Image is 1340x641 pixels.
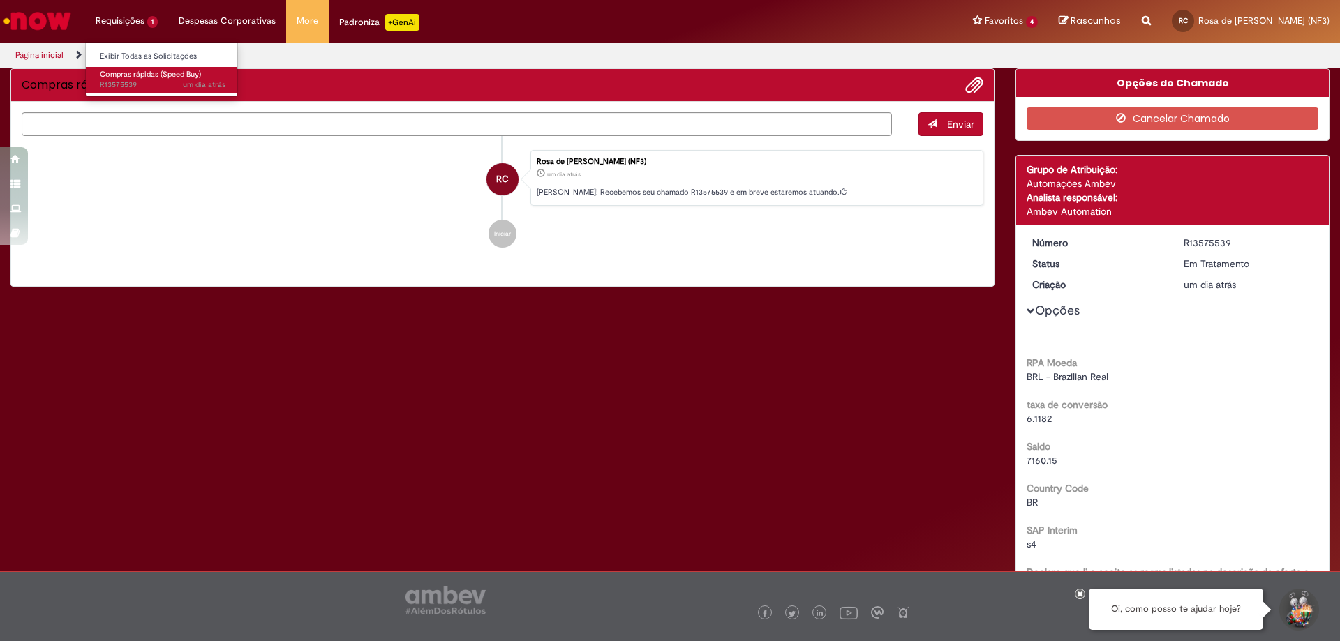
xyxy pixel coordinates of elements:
span: Compras rápidas (Speed Buy) [100,69,201,80]
b: taxa de conversão [1027,398,1108,411]
ul: Histórico de tíquete [22,136,983,262]
button: Iniciar Conversa de Suporte [1277,589,1319,631]
img: logo_footer_facebook.png [761,610,768,617]
li: Rosa de Jesus Chagas (NF3) [22,150,983,206]
a: Página inicial [15,50,64,61]
img: logo_footer_linkedin.png [817,610,824,618]
span: BR [1027,496,1038,508]
span: BRL - Brazilian Real [1027,370,1108,383]
div: Rosa de [PERSON_NAME] (NF3) [537,158,976,166]
div: Opções do Chamado [1016,69,1329,97]
div: Ambev Automation [1027,204,1318,218]
div: Padroniza [339,14,419,31]
img: logo_footer_youtube.png [840,603,858,621]
span: 6.1182 [1027,412,1052,425]
p: [PERSON_NAME]! Recebemos seu chamado R13575539 e em breve estaremos atuando. [537,187,976,198]
dt: Número [1022,236,1173,250]
span: um dia atrás [547,170,581,179]
span: R13575539 [100,80,225,91]
b: RPA Moeda [1027,356,1077,369]
button: Adicionar anexos [965,76,983,94]
ul: Requisições [85,42,238,97]
dt: Status [1022,257,1173,271]
div: Automações Ambev [1027,176,1318,190]
button: Enviar [918,112,983,136]
span: Rascunhos [1071,14,1121,27]
time: 29/09/2025 10:03:16 [1184,278,1236,291]
img: logo_footer_naosei.png [897,606,909,619]
div: Em Tratamento [1184,257,1314,271]
span: 4 [1026,16,1038,28]
span: RC [496,163,509,196]
dt: Criação [1022,278,1173,292]
div: R13575539 [1184,236,1314,250]
div: Rosa de Jesus Chagas (NF3) [486,163,519,195]
span: Despesas Corporativas [179,14,276,28]
div: Analista responsável: [1027,190,1318,204]
div: Grupo de Atribuição: [1027,163,1318,176]
div: 29/09/2025 10:03:16 [1184,278,1314,292]
time: 29/09/2025 10:03:16 [547,170,581,179]
span: 7160.15 [1027,454,1057,467]
p: +GenAi [385,14,419,31]
a: Exibir Todas as Solicitações [86,49,239,64]
span: More [297,14,318,28]
button: Cancelar Chamado [1027,107,1318,130]
span: Favoritos [985,14,1023,28]
b: Country Code [1027,482,1089,495]
span: Rosa de [PERSON_NAME] (NF3) [1198,15,1330,27]
span: um dia atrás [1184,278,1236,291]
h2: Compras rápidas (Speed Buy) Histórico de tíquete [22,79,188,91]
a: Aberto R13575539 : Compras rápidas (Speed Buy) [86,67,239,93]
ul: Trilhas de página [10,43,883,68]
span: RC [1179,16,1188,25]
img: logo_footer_twitter.png [789,610,796,617]
b: Declaro que li e aceito as regras listadas na descrição da oferta e que poderei responder a audit... [1027,566,1318,606]
b: Saldo [1027,440,1050,453]
span: Enviar [947,118,974,130]
a: Rascunhos [1059,15,1121,28]
span: Requisições [96,14,144,28]
span: um dia atrás [183,80,225,90]
img: logo_footer_workplace.png [871,606,884,619]
b: SAP Interim [1027,524,1078,536]
div: Oi, como posso te ajudar hoje? [1089,589,1263,630]
img: logo_footer_ambev_rotulo_gray.png [405,586,486,614]
time: 29/09/2025 10:03:17 [183,80,225,90]
span: 1 [147,16,158,28]
span: s4 [1027,538,1036,550]
img: ServiceNow [1,7,73,35]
